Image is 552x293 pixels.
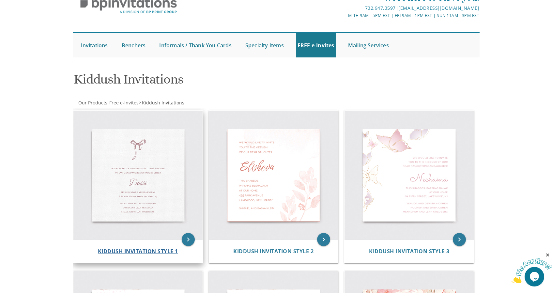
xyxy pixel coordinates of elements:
a: Benchers [120,33,147,57]
a: keyboard_arrow_right [182,233,195,246]
a: Kiddush Invitation Style 2 [233,248,314,254]
a: keyboard_arrow_right [317,233,330,246]
a: keyboard_arrow_right [453,233,466,246]
a: Invitations [79,33,110,57]
a: Kiddush Invitations [141,100,184,106]
img: Kiddush Invitation Style 2 [209,111,338,240]
span: Kiddush Invitations [142,100,184,106]
a: Specialty Items [244,33,285,57]
a: 732.947.3597 [365,5,396,11]
a: Our Products [78,100,107,106]
span: > [139,100,184,106]
div: : [73,100,276,106]
a: Kiddush Invitation Style 3 [369,248,449,254]
div: M-Th 9am - 5pm EST | Fri 9am - 1pm EST | Sun 11am - 3pm EST [208,12,479,19]
a: Mailing Services [346,33,391,57]
img: Kiddush Invitation Style 1 [73,111,203,240]
a: Kiddush Invitation Style 1 [98,248,178,254]
iframe: chat widget [512,252,552,283]
a: Informals / Thank You Cards [158,33,233,57]
div: | [208,4,479,12]
a: FREE e-Invites [296,33,336,57]
a: Free e-Invites [109,100,139,106]
img: Kiddush Invitation Style 3 [345,111,474,240]
a: [EMAIL_ADDRESS][DOMAIN_NAME] [398,5,479,11]
h1: Kiddush Invitations [74,72,340,91]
